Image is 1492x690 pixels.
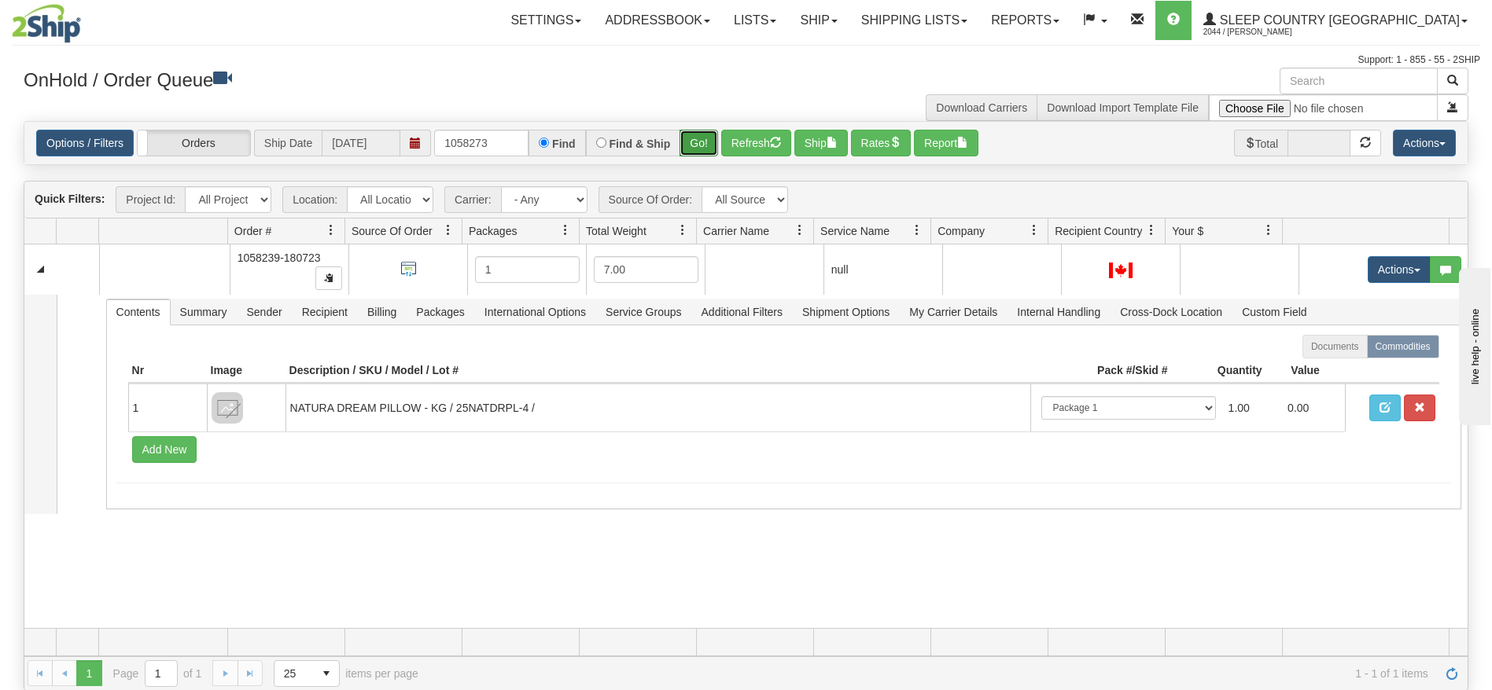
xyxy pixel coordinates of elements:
img: logo2044.jpg [12,4,81,43]
a: Ship [788,1,849,40]
div: grid toolbar [24,182,1468,218]
input: Page 1 [146,661,177,686]
a: Packages filter column settings [552,217,579,244]
input: Order # [434,130,529,156]
button: Refresh [721,130,791,156]
div: live help - online [12,13,146,25]
span: Internal Handling [1008,299,1110,325]
span: Page sizes drop down [274,660,340,687]
button: Copy to clipboard [315,266,342,290]
label: Find [552,138,576,149]
span: Company [938,223,985,239]
button: Rates [851,130,912,156]
th: Quantity [1172,358,1266,384]
button: Go! [680,130,718,156]
label: Documents [1302,335,1368,358]
input: Import [1209,94,1438,121]
img: API [396,256,422,282]
a: Settings [499,1,593,40]
td: 1.00 [1222,390,1282,426]
label: Orders [138,130,250,156]
span: Source Of Order [352,223,433,239]
button: Actions [1368,256,1431,283]
a: Total Weight filter column settings [669,217,696,244]
span: My Carrier Details [900,299,1007,325]
label: Commodities [1367,335,1439,358]
span: 2044 / [PERSON_NAME] [1203,24,1321,40]
a: Sleep Country [GEOGRAPHIC_DATA] 2044 / [PERSON_NAME] [1192,1,1479,40]
button: Ship [794,130,848,156]
span: International Options [475,299,595,325]
span: Summary [171,299,237,325]
label: Quick Filters: [35,191,105,207]
h3: OnHold / Order Queue [24,68,735,90]
th: Pack #/Skid # [1030,358,1172,384]
span: Source Of Order: [599,186,702,213]
span: items per page [274,660,418,687]
iframe: chat widget [1456,265,1490,425]
a: Addressbook [593,1,722,40]
span: Contents [107,299,170,325]
th: Nr [128,358,207,384]
span: Carrier Name [703,223,769,239]
span: Page of 1 [113,660,202,687]
span: Additional Filters [692,299,793,325]
a: Your $ filter column settings [1255,217,1282,244]
span: Page 1 [76,660,101,685]
span: 1058239-180723 [238,251,321,264]
span: Sender [237,299,291,325]
img: CA [1109,262,1133,278]
span: Location: [282,186,347,213]
td: 1 [128,384,207,431]
td: NATURA DREAM PILLOW - KG / 25NATDRPL-4 / [286,384,1030,431]
span: 1 - 1 of 1 items [440,667,1428,680]
img: 8DAB37Fk3hKpn3AAAAAElFTkSuQmCC [212,392,243,424]
a: Source Of Order filter column settings [435,217,462,244]
span: Ship Date [254,130,322,156]
a: Download Carriers [936,101,1027,114]
span: Recipient Country [1055,223,1142,239]
button: Report [914,130,978,156]
a: Order # filter column settings [318,217,344,244]
span: Project Id: [116,186,185,213]
span: Packages [407,299,473,325]
a: Lists [722,1,788,40]
a: Collapse [31,259,50,279]
span: Your $ [1172,223,1203,239]
span: Custom Field [1232,299,1316,325]
a: Company filter column settings [1021,217,1048,244]
span: Cross-Dock Location [1111,299,1232,325]
span: Billing [358,299,406,325]
a: Carrier Name filter column settings [787,217,813,244]
td: null [823,244,942,295]
span: Recipient [293,299,357,325]
span: select [314,661,339,686]
a: Reports [979,1,1071,40]
a: Download Import Template File [1047,101,1199,114]
a: Service Name filter column settings [904,217,930,244]
span: Total Weight [586,223,647,239]
label: Find & Ship [610,138,671,149]
span: Sleep Country [GEOGRAPHIC_DATA] [1216,13,1460,27]
button: Add New [132,436,197,463]
button: Actions [1393,130,1456,156]
div: Support: 1 - 855 - 55 - 2SHIP [12,53,1480,67]
a: Recipient Country filter column settings [1138,217,1165,244]
span: Service Groups [596,299,691,325]
a: Options / Filters [36,130,134,156]
span: Carrier: [444,186,501,213]
th: Value [1266,358,1345,384]
td: 0.00 [1281,390,1341,426]
input: Search [1280,68,1438,94]
th: Description / SKU / Model / Lot # [286,358,1030,384]
span: 25 [284,666,304,681]
th: Image [207,358,286,384]
span: Total [1234,130,1288,156]
button: Search [1437,68,1468,94]
a: Shipping lists [849,1,979,40]
a: Refresh [1439,660,1464,685]
span: Shipment Options [793,299,899,325]
span: Packages [469,223,517,239]
span: Service Name [820,223,890,239]
span: Order # [234,223,271,239]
